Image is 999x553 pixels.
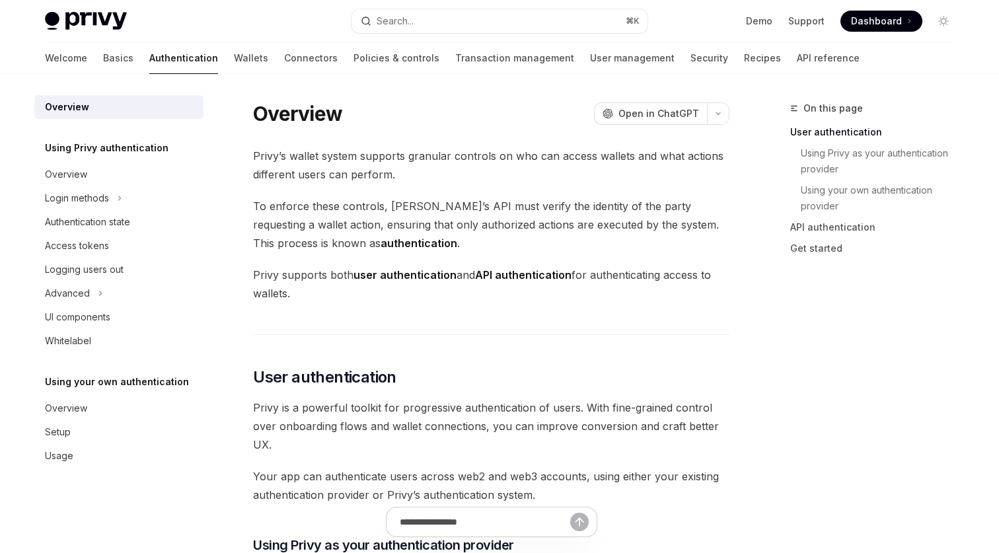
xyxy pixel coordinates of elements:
[45,424,71,440] div: Setup
[788,15,825,28] a: Support
[34,444,203,468] a: Usage
[34,186,203,210] button: Login methods
[400,507,570,536] input: Ask a question...
[45,285,90,301] div: Advanced
[618,107,699,120] span: Open in ChatGPT
[34,305,203,329] a: UI components
[790,122,965,143] a: User authentication
[851,15,902,28] span: Dashboard
[34,329,203,353] a: Whitelabel
[45,214,130,230] div: Authentication state
[253,398,729,454] span: Privy is a powerful toolkit for progressive authentication of users. With fine-grained control ov...
[840,11,922,32] a: Dashboard
[34,163,203,186] a: Overview
[45,12,127,30] img: light logo
[790,238,965,259] a: Get started
[45,238,109,254] div: Access tokens
[253,102,342,126] h1: Overview
[34,234,203,258] a: Access tokens
[45,448,73,464] div: Usage
[45,262,124,277] div: Logging users out
[34,95,203,119] a: Overview
[790,217,965,238] a: API authentication
[34,258,203,281] a: Logging users out
[45,99,89,115] div: Overview
[45,190,109,206] div: Login methods
[45,42,87,74] a: Welcome
[353,42,439,74] a: Policies & controls
[34,420,203,444] a: Setup
[234,42,268,74] a: Wallets
[475,268,572,281] strong: API authentication
[45,166,87,182] div: Overview
[45,374,189,390] h5: Using your own authentication
[284,42,338,74] a: Connectors
[34,210,203,234] a: Authentication state
[744,42,781,74] a: Recipes
[746,15,772,28] a: Demo
[253,266,729,303] span: Privy supports both and for authenticating access to wallets.
[381,237,457,250] strong: authentication
[149,42,218,74] a: Authentication
[351,9,647,33] button: Search...⌘K
[594,102,707,125] button: Open in ChatGPT
[45,140,168,156] h5: Using Privy authentication
[790,143,965,180] a: Using Privy as your authentication provider
[626,16,640,26] span: ⌘ K
[690,42,728,74] a: Security
[353,268,457,281] strong: user authentication
[253,367,396,388] span: User authentication
[570,513,589,531] button: Send message
[103,42,133,74] a: Basics
[253,197,729,252] span: To enforce these controls, [PERSON_NAME]’s API must verify the identity of the party requesting a...
[34,281,203,305] button: Advanced
[45,333,91,349] div: Whitelabel
[45,309,110,325] div: UI components
[253,147,729,184] span: Privy’s wallet system supports granular controls on who can access wallets and what actions diffe...
[45,400,87,416] div: Overview
[455,42,574,74] a: Transaction management
[253,467,729,504] span: Your app can authenticate users across web2 and web3 accounts, using either your existing authent...
[377,13,414,29] div: Search...
[797,42,860,74] a: API reference
[933,11,954,32] button: Toggle dark mode
[590,42,675,74] a: User management
[803,100,863,116] span: On this page
[790,180,965,217] a: Using your own authentication provider
[34,396,203,420] a: Overview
